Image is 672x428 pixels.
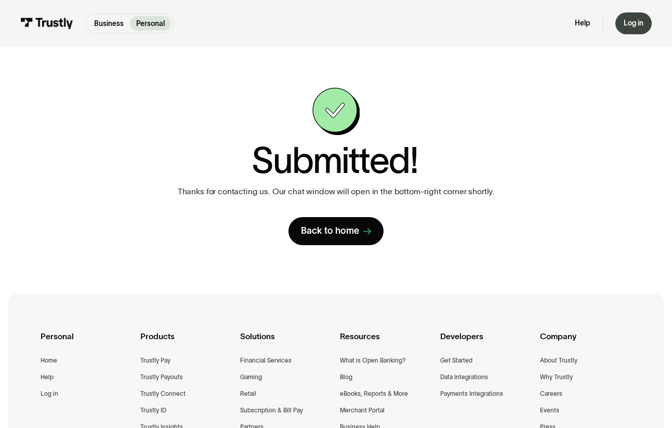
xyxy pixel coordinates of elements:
a: Help [41,372,54,382]
p: Thanks for contacting us. Our chat window will open in the bottom-right corner shortly. [178,187,494,197]
a: Log in [615,12,651,34]
a: Trustly Connect [140,389,186,399]
p: Personal [136,18,165,29]
div: Log in [624,19,643,28]
a: Get Started [440,355,472,366]
a: Trustly Pay [140,355,170,366]
h1: Submitted! [252,143,418,179]
a: Financial Services [240,355,292,366]
a: Back to home [288,217,384,245]
a: Payments Integrations [440,389,503,399]
div: Back to home [301,225,359,237]
div: Personal [41,330,132,355]
a: Trustly ID [140,405,166,416]
div: Developers [440,330,532,355]
div: Products [140,330,232,355]
a: Business [88,16,130,31]
a: Events [540,405,559,416]
a: Subscription & Bill Pay [240,405,303,416]
a: eBooks, Reports & More [340,389,408,399]
div: Company [540,330,631,355]
a: What is Open Banking? [340,355,406,366]
a: Data Integrations [440,372,488,382]
div: Resources [340,330,431,355]
a: Trustly Payouts [140,372,183,382]
iframe: Chat Window [624,383,656,415]
a: Blog [340,372,352,382]
a: Gaming [240,372,262,382]
a: Careers [540,389,562,399]
a: About Trustly [540,355,577,366]
a: Retail [240,389,256,399]
a: Log in [41,389,58,399]
div: Solutions [240,330,332,355]
p: Business [94,18,124,29]
a: Home [41,355,57,366]
a: Why Trustly [540,372,573,382]
a: Merchant Portal [340,405,385,416]
a: Personal [130,16,171,31]
a: Help [575,19,590,28]
img: Trustly Logo [20,18,73,29]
